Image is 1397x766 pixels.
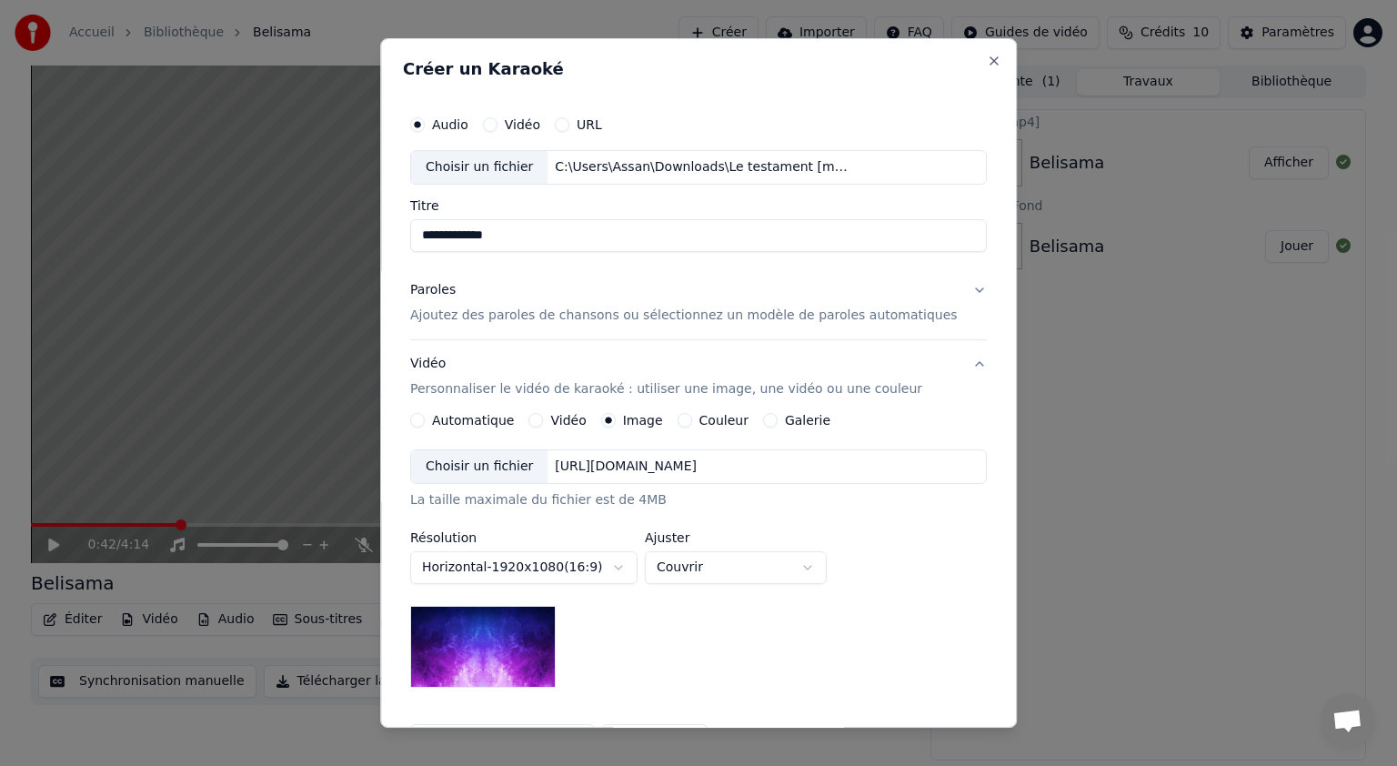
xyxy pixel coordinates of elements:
label: Vidéo [551,414,587,427]
p: Ajoutez des paroles de chansons ou sélectionnez un modèle de paroles automatiques [410,307,958,325]
label: Couleur [699,414,749,427]
label: Image [623,414,663,427]
p: Personnaliser le vidéo de karaoké : utiliser une image, une vidéo ou une couleur [410,380,922,398]
label: Vidéo [505,118,540,131]
label: Galerie [785,414,830,427]
button: VidéoPersonnaliser le vidéo de karaoké : utiliser une image, une vidéo ou une couleur [410,340,987,413]
button: Réinitialiser [602,724,708,757]
div: [URL][DOMAIN_NAME] [548,458,705,476]
div: La taille maximale du fichier est de 4MB [410,491,987,509]
label: Résolution [410,531,638,544]
div: Choisir un fichier [411,151,548,184]
label: Titre [410,199,987,212]
button: Définir comme Prédéfini [410,724,595,757]
h2: Créer un Karaoké [403,61,994,77]
button: ParolesAjoutez des paroles de chansons ou sélectionnez un modèle de paroles automatiques [410,267,987,339]
div: Paroles [410,281,456,299]
label: Automatique [432,414,514,427]
label: URL [577,118,602,131]
div: C:\Users\Assan\Downloads\Le testament [music].mp3 [548,158,858,176]
div: Vidéo [410,355,922,398]
label: Ajuster [645,531,827,544]
div: Choisir un fichier [411,450,548,483]
label: Audio [432,118,468,131]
